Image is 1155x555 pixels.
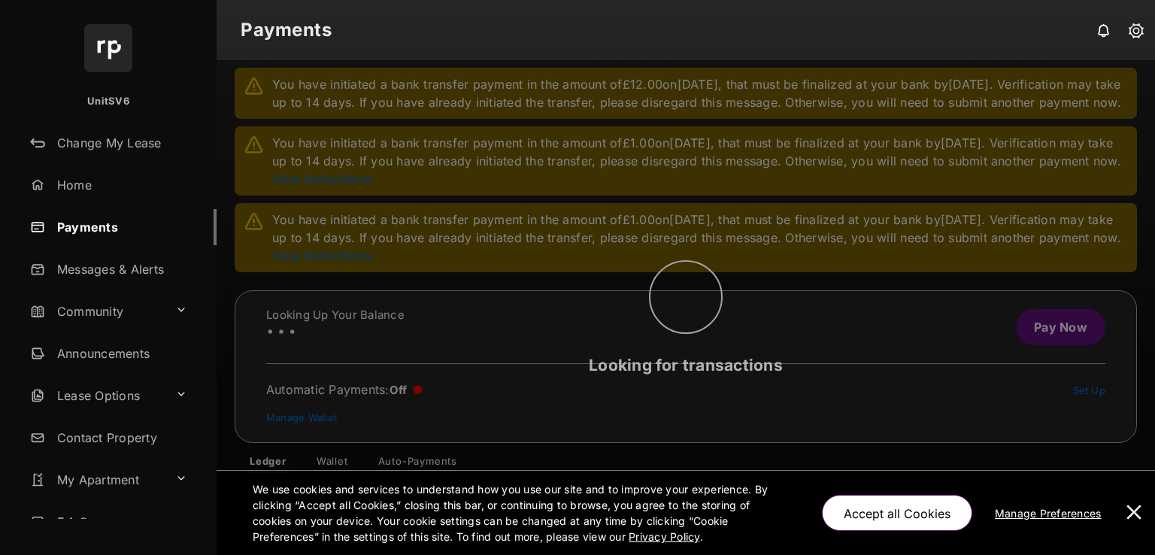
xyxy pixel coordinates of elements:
img: svg+xml;base64,PHN2ZyB4bWxucz0iaHR0cDovL3d3dy53My5vcmcvMjAwMC9zdmciIHdpZHRoPSI2NCIgaGVpZ2h0PSI2NC... [84,24,132,72]
a: Lease Options [24,378,169,414]
a: Home [24,167,217,203]
button: Accept all Cookies [822,495,972,531]
p: We use cookies and services to understand how you use our site and to improve your experience. By... [253,481,790,544]
strong: Payments [241,21,332,39]
a: Announcements [24,335,217,372]
a: My Apartment [24,462,169,498]
a: F.A.Q. [24,504,217,540]
u: Manage Preferences [995,507,1108,520]
u: Privacy Policy [629,530,699,543]
span: Looking for transactions [589,356,783,375]
a: Community [24,293,169,329]
a: Payments [24,209,217,245]
a: Change My Lease [24,125,217,161]
p: UnitSV6 [87,94,129,109]
a: Contact Property [24,420,217,456]
a: Messages & Alerts [24,251,217,287]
